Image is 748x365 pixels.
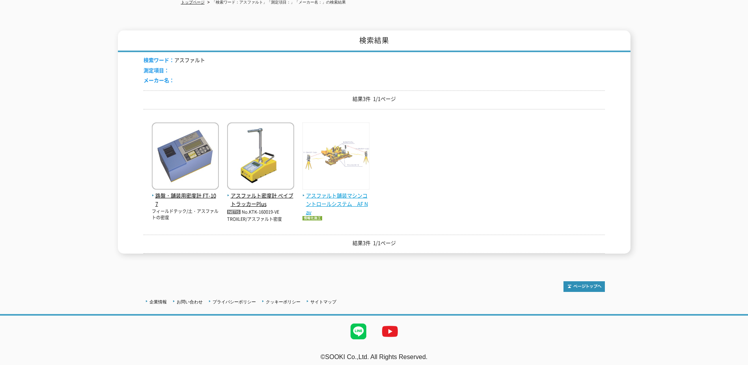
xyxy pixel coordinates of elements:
[152,122,219,192] img: FT-107
[302,192,369,216] span: アスファルト舗装マシンコントロールシステム AF Nav
[227,122,294,192] img: ぺイブトラッカーPlus
[152,192,219,208] span: 路盤・舗装用密度計 FT-107
[563,281,605,292] img: トップページへ
[302,122,369,192] img: アスファルト舗装マシンコントロールシステム AF Nav
[118,30,630,52] h1: 検索結果
[343,316,374,347] img: LINE
[152,183,219,208] a: 路盤・舗装用密度計 FT-107
[177,299,203,304] a: お問い合わせ
[144,95,605,103] p: 結果3件 1/1ページ
[144,239,605,247] p: 結果3件 1/1ページ
[302,216,322,220] img: 情報化施工
[266,299,300,304] a: クッキーポリシー
[152,208,219,221] p: フィールドテック/土・アスファルトの密度
[227,192,294,208] span: アスファルト密度計 ぺイブトラッカーPlus
[227,216,294,223] p: TROXLER/アスファルト密度
[302,183,369,216] a: アスファルト舗装マシンコントロールシステム AF Nav
[144,76,174,84] span: メーカー名：
[227,183,294,208] a: アスファルト密度計 ぺイブトラッカーPlus
[374,316,406,347] img: YouTube
[310,299,336,304] a: サイトマップ
[144,56,205,64] li: アスファルト
[213,299,256,304] a: プライバシーポリシー
[144,56,174,64] span: 検索ワード：
[149,299,167,304] a: 企業情報
[144,66,169,74] span: 測定項目：
[227,208,294,216] p: No.KTK-160019-VE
